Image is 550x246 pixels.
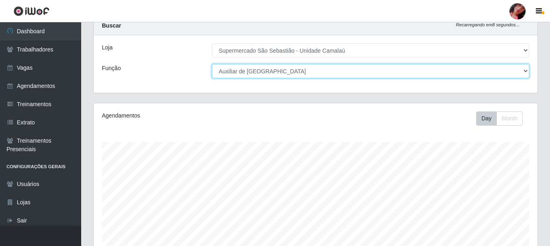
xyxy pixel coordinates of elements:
i: Recarregando em 8 segundos... [456,22,520,27]
button: Day [476,111,497,126]
label: Loja [102,43,112,52]
div: First group [476,111,523,126]
strong: Buscar [102,22,121,29]
button: Month [496,111,523,126]
div: Toolbar with button groups [476,111,529,126]
label: Função [102,64,121,73]
img: CoreUI Logo [13,6,50,16]
div: Agendamentos [102,111,273,120]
